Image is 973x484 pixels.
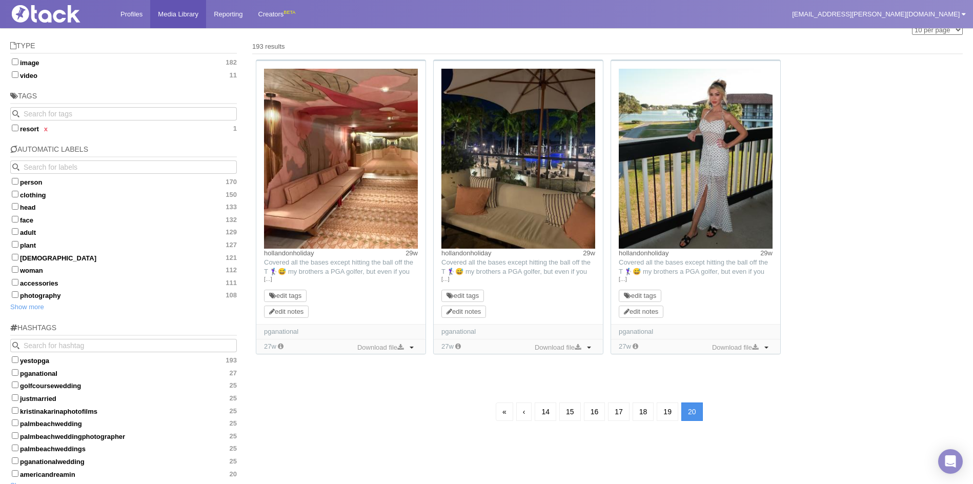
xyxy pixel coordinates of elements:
[230,381,237,390] span: 25
[10,214,237,225] label: face
[12,216,18,223] input: face132
[230,445,237,453] span: 25
[12,228,18,235] input: adult129
[12,394,18,401] input: justmarried25
[264,342,276,350] time: Added: 3/25/2025, 3:15:59 PM
[226,279,237,287] span: 111
[12,342,19,349] svg: Search
[12,369,18,376] input: pganational27
[264,249,314,257] a: hollandonholiday
[441,275,595,284] a: […]
[226,216,237,224] span: 132
[447,292,479,299] a: edit tags
[10,123,237,133] label: resort
[12,457,18,464] input: pganationalwedding25
[10,355,237,365] label: yestopga
[10,70,237,80] label: video
[10,339,237,352] input: Search for hashtag
[264,327,418,336] div: pganational
[226,266,237,274] span: 112
[619,342,631,350] time: Added: 3/25/2025, 3:15:55 PM
[230,432,237,440] span: 25
[233,125,237,133] span: 1
[226,356,237,365] span: 193
[10,290,237,300] label: photography
[10,107,237,120] input: Search for tags
[10,227,237,237] label: adult
[710,342,761,353] a: Download file
[355,342,406,353] a: Download file
[264,275,418,284] a: […]
[12,407,18,414] input: kristinakarinaphotofilms25
[269,292,301,299] a: edit tags
[10,277,237,288] label: accessories
[441,249,492,257] a: hollandonholiday
[283,7,295,18] div: BETA
[657,402,678,421] a: 19
[12,241,18,248] input: plant127
[633,402,654,421] a: 18
[10,239,237,250] label: plant
[12,470,18,477] input: americandreamin20
[441,258,594,340] span: Covered all the bases except hitting the ball off the T 🏌️‍♀️😅 my brothers a PGA golfer, but even...
[10,339,24,352] button: Search
[10,303,44,311] a: Show more
[10,42,237,54] h5: Type
[12,445,18,451] input: palmbeachweddings25
[12,291,18,298] input: photography108
[619,69,773,249] img: Image may contain: clothing, dress, formal wear, evening dress, footwear, sandal, face, head, per...
[12,254,18,260] input: [DEMOGRAPHIC_DATA]121
[681,402,703,421] a: 20
[226,241,237,249] span: 127
[12,419,18,426] input: palmbeachwedding25
[10,380,237,390] label: golfcoursewedding
[264,258,417,340] span: Covered all the bases except hitting the ball off the T 🏌️‍♀️😅 my brothers a PGA golfer, but even...
[12,58,18,65] input: image182
[226,58,237,67] span: 182
[10,393,237,403] label: justmarried
[559,402,581,421] a: 15
[10,265,237,275] label: woman
[10,252,237,263] label: [DEMOGRAPHIC_DATA]
[12,356,18,363] input: yestopga193
[760,249,773,258] time: Posted: 3/13/2025, 4:47:50 PM
[12,125,18,131] input: resortx 1
[230,457,237,466] span: 25
[584,402,605,421] a: 16
[583,249,595,258] time: Posted: 3/13/2025, 4:47:50 PM
[619,327,773,336] div: pganational
[8,5,110,23] img: Tack
[496,402,513,421] a: First
[230,71,237,79] span: 11
[10,107,24,120] button: Search
[44,125,48,133] a: x
[269,308,303,315] a: edit notes
[516,402,532,421] a: Previous
[624,292,656,299] a: edit tags
[10,92,237,104] h5: Tags
[230,407,237,415] span: 25
[10,469,237,479] label: americandreamin
[441,69,595,249] img: Image may contain: couch, furniture, summer, architecture, building, indoors, living room, room, ...
[12,432,18,439] input: palmbeachweddingphotographer25
[619,249,669,257] a: hollandonholiday
[10,431,237,441] label: palmbeachweddingphotographer
[10,189,237,199] label: clothing
[226,203,237,211] span: 133
[10,176,237,187] label: person
[12,279,18,286] input: accessories111
[532,342,583,353] a: Download file
[12,71,18,78] input: video11
[226,191,237,199] span: 150
[226,228,237,236] span: 129
[608,402,630,421] a: 17
[10,160,24,174] button: Search
[230,369,237,377] span: 27
[10,146,237,157] h5: Automatic Labels
[10,57,237,67] label: image
[441,342,454,350] time: Added: 3/25/2025, 3:15:57 PM
[406,249,418,258] time: Posted: 3/13/2025, 4:47:50 PM
[12,110,19,117] svg: Search
[264,69,418,249] img: Image may contain: floor, indoors, interior design, flooring, architecture, building, furniture, ...
[12,164,19,171] svg: Search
